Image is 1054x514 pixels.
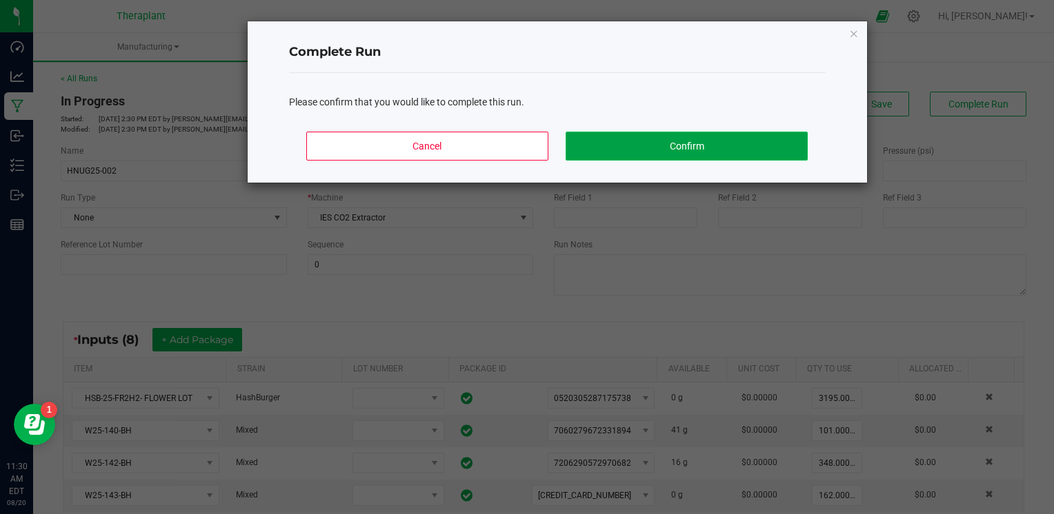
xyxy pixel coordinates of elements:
button: Cancel [306,132,548,161]
iframe: Resource center [14,404,55,445]
button: Close [849,25,859,41]
h4: Complete Run [289,43,826,61]
iframe: Resource center unread badge [41,402,57,418]
button: Confirm [566,132,807,161]
div: Please confirm that you would like to complete this run. [289,95,826,110]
